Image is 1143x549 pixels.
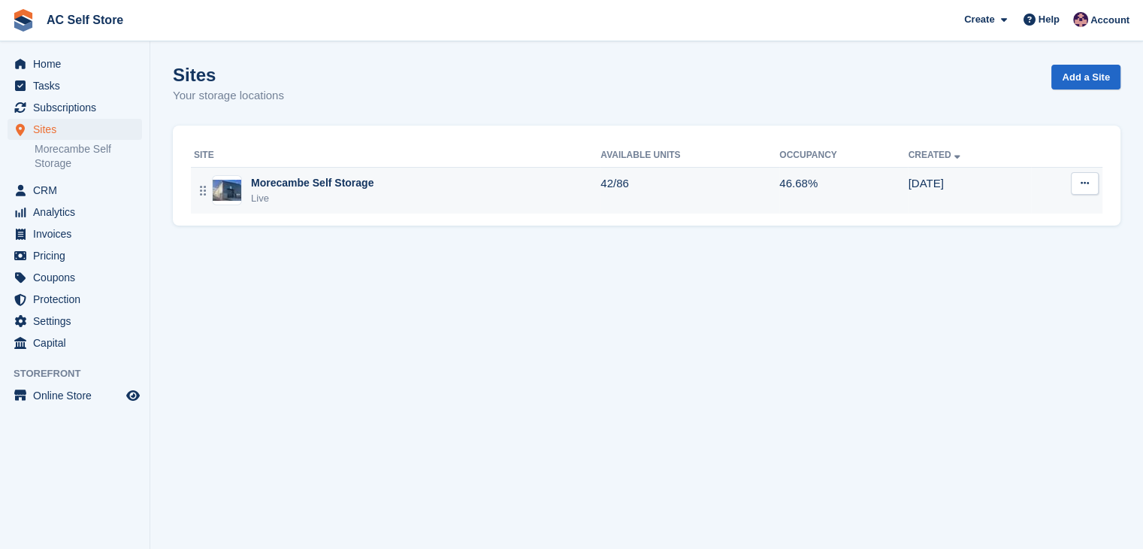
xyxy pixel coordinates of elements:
div: Live [251,191,373,206]
a: menu [8,385,142,406]
a: menu [8,202,142,223]
a: menu [8,311,142,332]
a: menu [8,75,142,96]
h1: Sites [173,65,284,85]
a: menu [8,53,142,74]
a: Preview store [124,387,142,405]
span: Sites [33,119,123,140]
div: Morecambe Self Storage [251,175,373,191]
img: Image of Morecambe Self Storage site [213,180,241,202]
span: Account [1090,13,1129,28]
a: AC Self Store [41,8,129,32]
td: [DATE] [908,167,1031,214]
img: Ted Cox [1073,12,1088,27]
span: Protection [33,289,123,310]
a: Morecambe Self Storage [35,142,142,171]
span: Coupons [33,267,123,288]
p: Your storage locations [173,87,284,105]
span: Analytics [33,202,123,223]
span: Invoices [33,223,123,244]
span: Create [964,12,994,27]
a: menu [8,119,142,140]
span: Home [33,53,123,74]
a: menu [8,289,142,310]
a: menu [8,245,142,266]
a: menu [8,223,142,244]
a: Created [908,150,963,160]
span: Online Store [33,385,123,406]
a: Add a Site [1051,65,1120,89]
th: Site [191,144,600,168]
a: menu [8,180,142,201]
span: Subscriptions [33,97,123,118]
th: Available Units [600,144,779,168]
a: menu [8,267,142,288]
span: Capital [33,332,123,353]
td: 42/86 [600,167,779,214]
span: Storefront [14,366,150,381]
a: menu [8,97,142,118]
span: Help [1039,12,1060,27]
a: menu [8,332,142,353]
th: Occupancy [779,144,908,168]
span: Pricing [33,245,123,266]
td: 46.68% [779,167,908,214]
span: Tasks [33,75,123,96]
span: Settings [33,311,123,332]
span: CRM [33,180,123,201]
img: stora-icon-8386f47178a22dfd0bd8f6a31ec36ba5ce8667c1dd55bd0f319d3a0aa187defe.svg [12,9,35,32]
